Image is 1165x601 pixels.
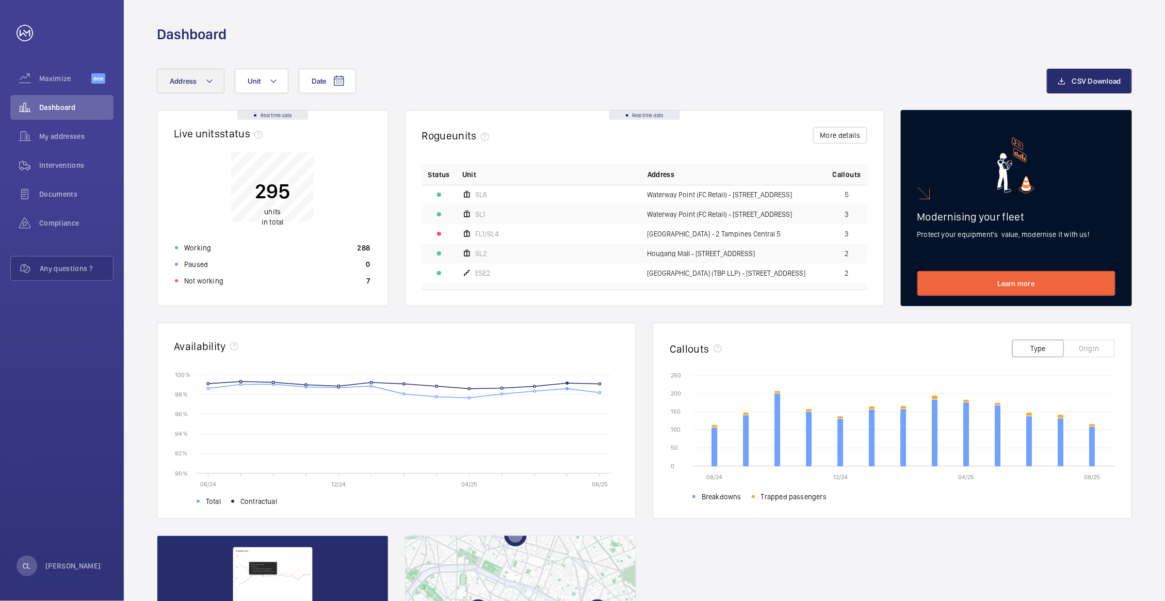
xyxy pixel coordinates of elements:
text: 100 [671,426,681,433]
span: Trapped passengers [761,492,827,502]
p: Protect your equipment's value, modernise it with us! [917,229,1116,240]
text: 08/25 [1085,473,1101,481]
span: [GEOGRAPHIC_DATA] - 2 Tampines Central 5 [648,230,781,238]
text: 08/24 [200,481,216,488]
p: Status [428,169,450,180]
button: Origin [1063,340,1115,357]
span: units [452,129,493,142]
span: Maximize [39,73,91,84]
h2: Modernising your fleet [917,210,1116,223]
text: 12/24 [331,481,346,488]
span: Callouts [833,169,861,180]
text: 94 % [175,430,188,437]
h2: Live units [174,127,267,140]
span: Unit [462,169,476,180]
button: Unit [235,69,288,93]
span: SL2 [476,250,488,257]
button: Date [299,69,356,93]
p: 288 [357,243,370,253]
span: ESE2 [476,270,491,277]
text: 0 [671,463,674,470]
span: 5 [845,191,849,198]
a: Learn more [917,271,1116,296]
span: Contractual [240,496,277,507]
span: 3 [845,211,849,218]
p: CL [23,561,30,571]
div: Real time data [609,110,680,120]
span: Documents [39,189,114,199]
text: 250 [671,372,681,379]
span: 2 [845,270,849,277]
span: Breakdowns [702,492,741,502]
span: CSV Download [1072,77,1121,85]
p: 295 [255,179,290,204]
p: Paused [184,259,208,270]
p: 7 [366,276,370,286]
p: [PERSON_NAME] [45,561,101,571]
text: 12/24 [833,473,848,481]
span: Interventions [39,160,114,170]
span: My addresses [39,131,114,141]
div: Real time data [237,110,308,120]
span: Date [312,77,327,85]
text: 50 [671,445,678,452]
span: Hougang Mall - [STREET_ADDRESS] [648,250,755,257]
text: 04/25 [461,481,477,488]
p: in total [255,207,290,228]
span: Any questions ? [40,263,113,274]
button: Address [157,69,224,93]
text: 200 [671,390,681,397]
span: Waterway Point (FC Retail) - [STREET_ADDRESS] [648,191,792,198]
text: 08/25 [592,481,608,488]
h1: Dashboard [157,25,226,44]
span: Total [206,496,221,507]
text: 98 % [175,391,188,398]
span: Waterway Point (FC Retail) - [STREET_ADDRESS] [648,211,792,218]
span: Address [648,169,674,180]
span: SL1 [476,211,486,218]
span: Beta [91,73,105,84]
span: units [264,208,281,216]
span: Dashboard [39,102,114,113]
text: 96 % [175,410,188,418]
button: More details [813,127,867,144]
h2: Rogue [422,129,493,142]
span: 3 [845,230,849,238]
span: FL1/SL4 [476,230,499,238]
span: [GEOGRAPHIC_DATA] (TBP LLP) - [STREET_ADDRESS] [648,270,806,277]
button: Type [1012,340,1064,357]
h2: Callouts [670,342,709,355]
span: SL6 [476,191,488,198]
p: Not working [184,276,223,286]
span: status [220,127,267,140]
span: Unit [248,77,261,85]
text: 08/24 [707,473,723,481]
img: marketing-card.svg [997,137,1035,194]
text: 100 % [175,371,190,378]
span: Compliance [39,218,114,228]
text: 150 [671,408,681,415]
span: 2 [845,250,849,257]
span: Address [170,77,197,85]
text: 04/25 [959,473,975,481]
p: Working [184,243,211,253]
text: 90 % [175,469,188,477]
button: CSV Download [1047,69,1132,93]
text: 92 % [175,450,187,457]
p: 0 [366,259,370,270]
h2: Availability [174,340,226,353]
